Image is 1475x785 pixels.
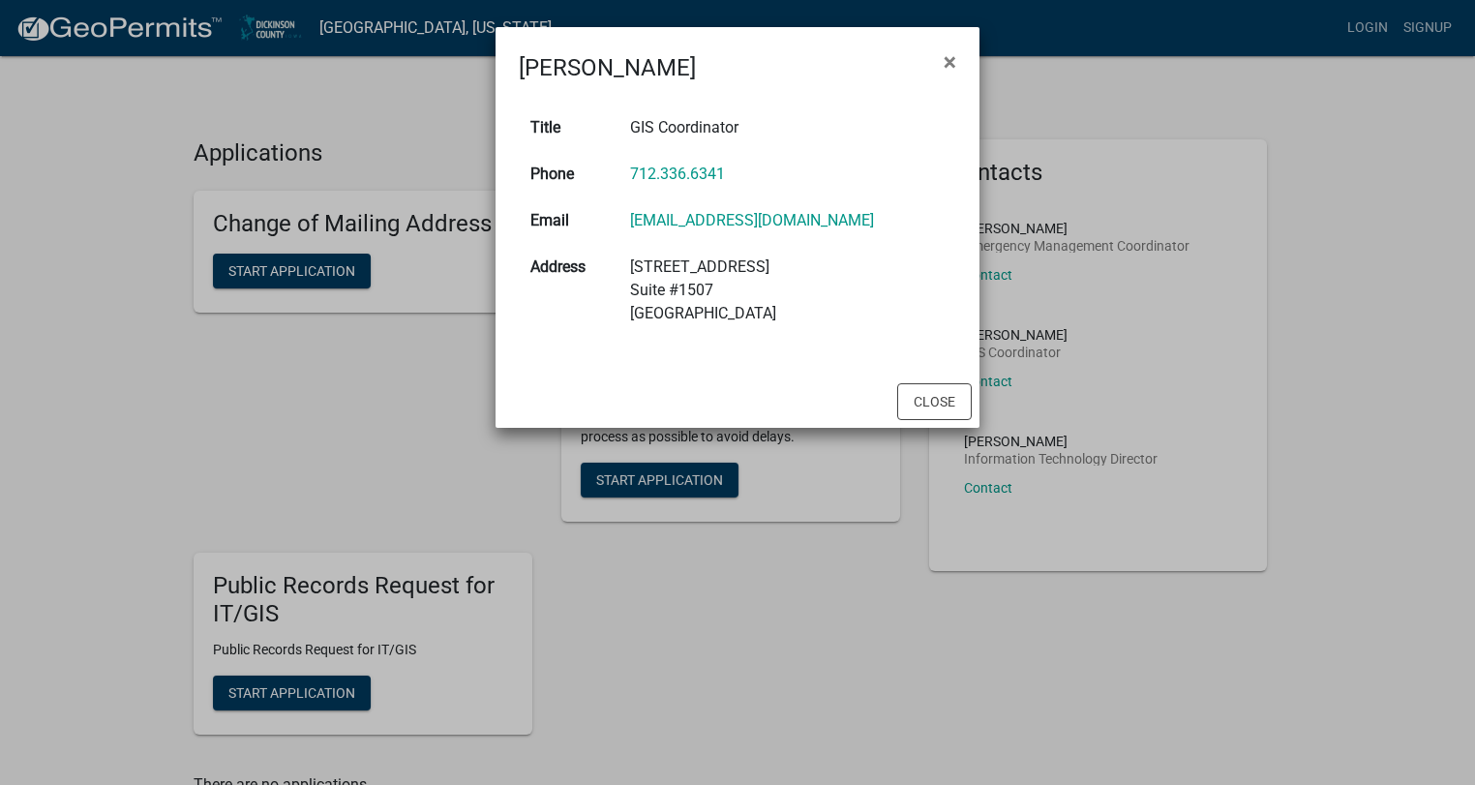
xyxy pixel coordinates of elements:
h4: [PERSON_NAME] [519,50,696,85]
button: Close [897,383,972,420]
th: Phone [519,151,618,197]
th: Address [519,244,618,337]
span: × [944,48,956,75]
button: Close [928,35,972,89]
a: 712.336.6341 [630,165,725,183]
td: [STREET_ADDRESS] Suite #1507 [GEOGRAPHIC_DATA] [618,244,956,337]
td: GIS Coordinator [618,105,956,151]
th: Title [519,105,618,151]
th: Email [519,197,618,244]
a: [EMAIL_ADDRESS][DOMAIN_NAME] [630,211,874,229]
